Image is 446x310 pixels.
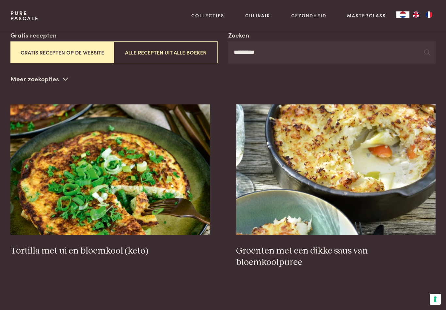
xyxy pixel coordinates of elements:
img: Groenten met een dikke saus van bloemkoolpuree [236,104,436,235]
a: Tortilla met ui en bloemkool (keto) Tortilla met ui en bloemkool (keto) [10,104,210,256]
a: Collecties [191,12,224,19]
a: PurePascale [10,10,39,21]
p: Meer zoekopties [10,74,68,84]
label: Zoeken [228,30,249,40]
label: Gratis recepten [10,30,56,40]
a: NL [396,11,409,18]
h3: Groenten met een dikke saus van bloemkoolpuree [236,245,436,268]
img: Tortilla met ui en bloemkool (keto) [10,104,210,235]
h3: Tortilla met ui en bloemkool (keto) [10,245,210,257]
a: Gezondheid [291,12,327,19]
a: Groenten met een dikke saus van bloemkoolpuree Groenten met een dikke saus van bloemkoolpuree [236,104,436,268]
a: FR [422,11,436,18]
a: Masterclass [347,12,386,19]
button: Uw voorkeuren voor toestemming voor trackingtechnologieën [430,294,441,305]
ul: Language list [409,11,436,18]
button: Alle recepten uit alle boeken [114,41,218,63]
a: Culinair [245,12,270,19]
aside: Language selected: Nederlands [396,11,436,18]
div: Language [396,11,409,18]
a: EN [409,11,422,18]
button: Gratis recepten op de website [10,41,114,63]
